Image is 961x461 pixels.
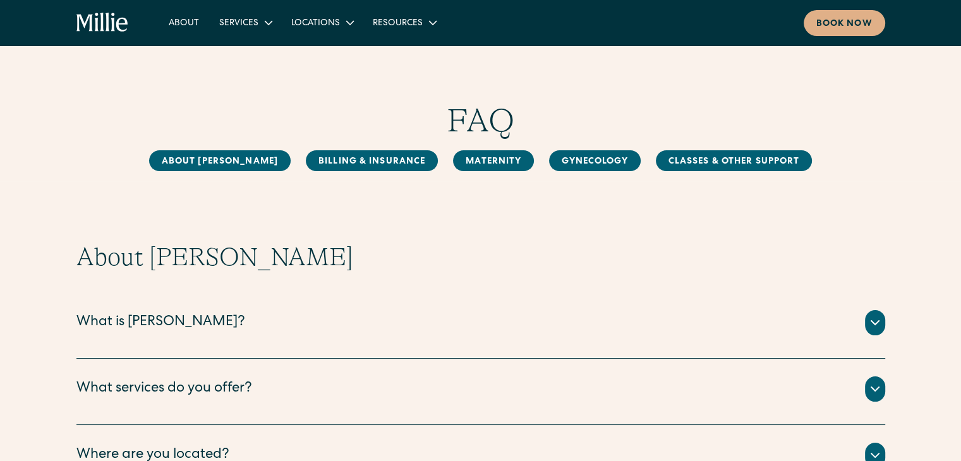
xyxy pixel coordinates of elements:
[209,12,281,33] div: Services
[76,242,885,272] h2: About [PERSON_NAME]
[76,101,885,140] h1: FAQ
[219,17,258,30] div: Services
[76,13,129,33] a: home
[656,150,813,171] a: Classes & Other Support
[76,313,245,333] div: What is [PERSON_NAME]?
[149,150,291,171] a: About [PERSON_NAME]
[363,12,445,33] div: Resources
[291,17,340,30] div: Locations
[804,10,885,36] a: Book now
[453,150,534,171] a: MAternity
[816,18,873,31] div: Book now
[306,150,438,171] a: Billing & Insurance
[549,150,640,171] a: Gynecology
[281,12,363,33] div: Locations
[373,17,423,30] div: Resources
[76,379,252,400] div: What services do you offer?
[159,12,209,33] a: About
